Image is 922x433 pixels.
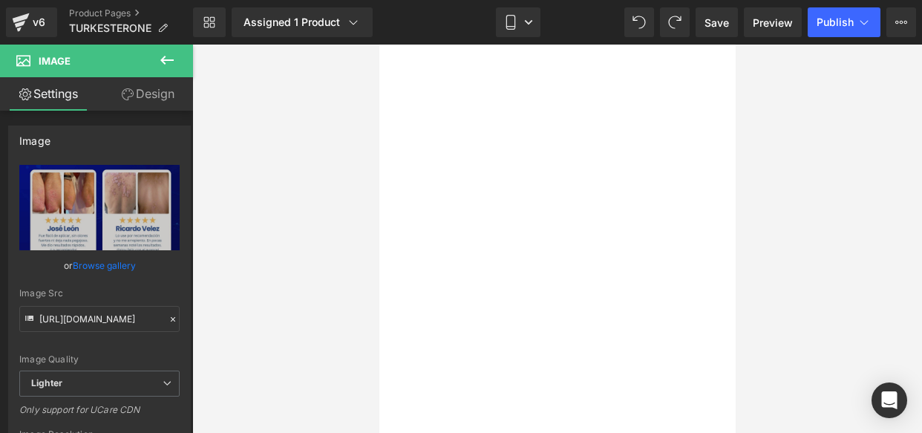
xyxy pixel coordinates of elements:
[19,126,50,147] div: Image
[69,22,151,34] span: TURKESTERONE
[39,55,71,67] span: Image
[193,7,226,37] a: New Library
[31,377,62,388] b: Lighter
[19,288,180,299] div: Image Src
[243,15,361,30] div: Assigned 1 Product
[660,7,690,37] button: Redo
[6,7,57,37] a: v6
[19,306,180,332] input: Link
[30,13,48,32] div: v6
[704,15,729,30] span: Save
[753,15,793,30] span: Preview
[744,7,802,37] a: Preview
[19,354,180,365] div: Image Quality
[99,77,196,111] a: Design
[19,404,180,426] div: Only support for UCare CDN
[624,7,654,37] button: Undo
[872,382,907,418] div: Open Intercom Messenger
[808,7,880,37] button: Publish
[886,7,916,37] button: More
[817,16,854,28] span: Publish
[73,253,136,279] a: Browse gallery
[69,7,193,19] a: Product Pages
[19,258,180,273] div: or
